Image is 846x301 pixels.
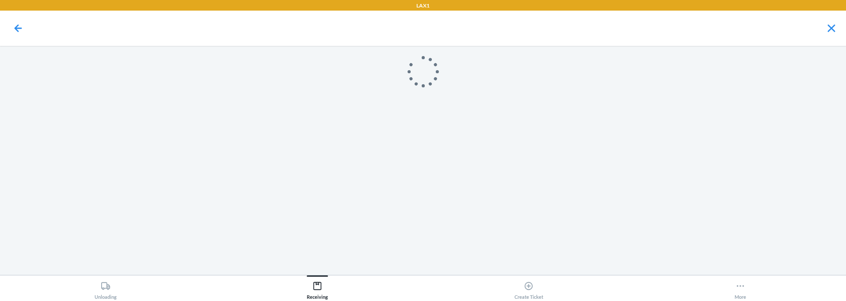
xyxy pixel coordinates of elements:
[95,278,117,300] div: Unloading
[212,275,423,300] button: Receiving
[423,275,635,300] button: Create Ticket
[307,278,328,300] div: Receiving
[735,278,746,300] div: More
[514,278,543,300] div: Create Ticket
[416,2,430,10] p: LAX1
